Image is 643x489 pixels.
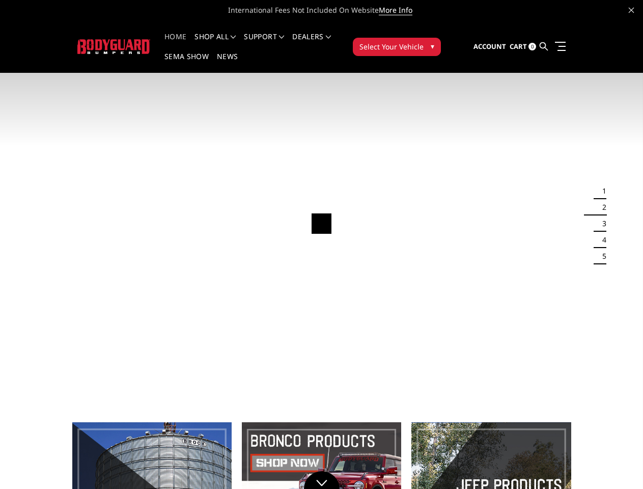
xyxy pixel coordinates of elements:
button: Select Your Vehicle [353,38,441,56]
button: 1 of 5 [596,183,606,199]
button: 2 of 5 [596,199,606,215]
button: 3 of 5 [596,215,606,232]
span: Select Your Vehicle [359,41,424,52]
a: Cart 0 [510,33,536,61]
span: Cart [510,42,527,51]
a: Dealers [292,33,331,53]
a: shop all [194,33,236,53]
a: News [217,53,238,73]
a: Home [164,33,186,53]
a: More Info [379,5,412,15]
span: 0 [528,43,536,50]
span: ▾ [431,41,434,51]
button: 5 of 5 [596,248,606,264]
a: Support [244,33,284,53]
button: 4 of 5 [596,232,606,248]
img: BODYGUARD BUMPERS [77,39,150,53]
a: SEMA Show [164,53,209,73]
a: Account [473,33,506,61]
span: Account [473,42,506,51]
